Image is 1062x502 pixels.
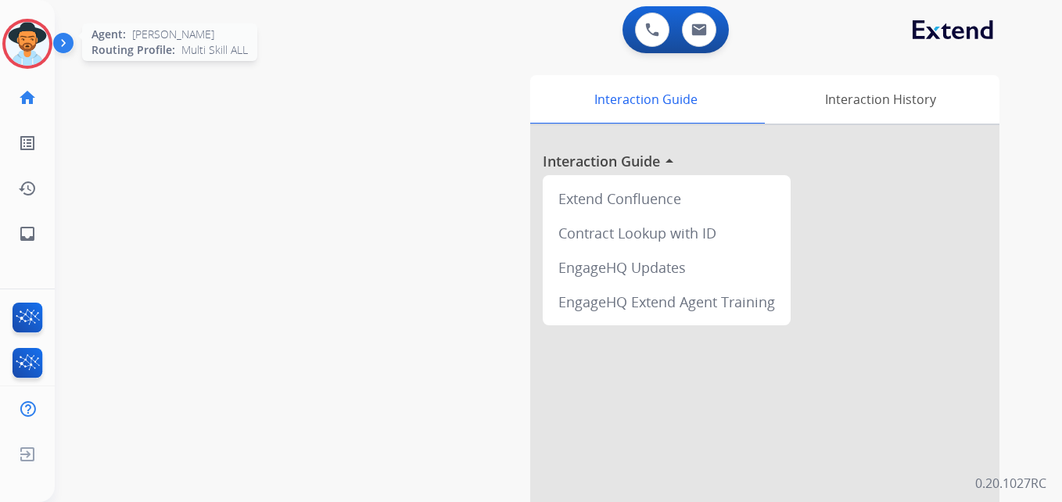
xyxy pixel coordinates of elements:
div: EngageHQ Updates [549,250,784,285]
span: Routing Profile: [91,42,175,58]
mat-icon: history [18,179,37,198]
img: avatar [5,22,49,66]
div: EngageHQ Extend Agent Training [549,285,784,319]
div: Extend Confluence [549,181,784,216]
span: Multi Skill ALL [181,42,248,58]
mat-icon: list_alt [18,134,37,152]
span: [PERSON_NAME] [132,27,214,42]
mat-icon: home [18,88,37,107]
span: Agent: [91,27,126,42]
div: Contract Lookup with ID [549,216,784,250]
div: Interaction History [761,75,999,124]
div: Interaction Guide [530,75,761,124]
mat-icon: inbox [18,224,37,243]
p: 0.20.1027RC [975,474,1046,493]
